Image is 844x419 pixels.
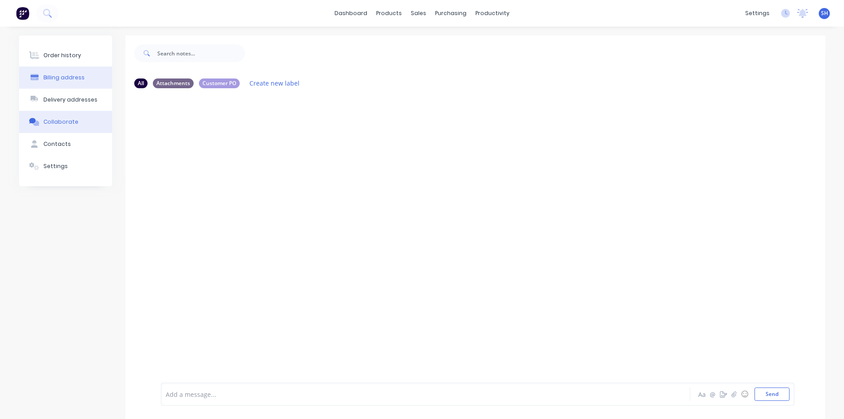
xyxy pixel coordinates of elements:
[153,78,194,88] div: Attachments
[19,44,112,67] button: Order history
[134,78,148,88] div: All
[19,111,112,133] button: Collaborate
[157,44,245,62] input: Search notes...
[19,133,112,155] button: Contacts
[43,74,85,82] div: Billing address
[697,389,708,399] button: Aa
[372,7,406,20] div: products
[16,7,29,20] img: Factory
[43,96,97,104] div: Delivery addresses
[199,78,240,88] div: Customer PO
[43,51,81,59] div: Order history
[406,7,431,20] div: sales
[431,7,471,20] div: purchasing
[708,389,718,399] button: @
[19,155,112,177] button: Settings
[19,89,112,111] button: Delivery addresses
[43,162,68,170] div: Settings
[43,140,71,148] div: Contacts
[471,7,514,20] div: productivity
[739,389,750,399] button: ☺
[330,7,372,20] a: dashboard
[19,67,112,89] button: Billing address
[821,9,828,17] span: SH
[741,7,774,20] div: settings
[245,77,304,89] button: Create new label
[755,388,790,401] button: Send
[43,118,78,126] div: Collaborate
